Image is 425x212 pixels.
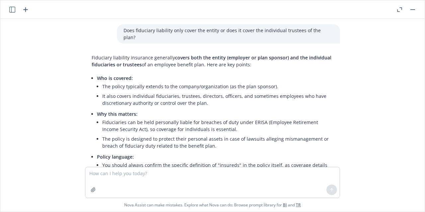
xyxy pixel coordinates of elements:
a: BI [283,202,287,208]
span: Policy language: [97,154,134,160]
p: Fiduciary liability insurance generally of an employee benefit plan. Here are key points: [92,54,333,68]
li: You should always confirm the specific definition of "insureds" in the policy itself, as coverage... [102,160,333,177]
span: Who is covered: [97,75,133,81]
p: Does fiduciary liability only cover the entity or does it cover the individual trustees of the plan? [124,27,333,41]
li: Fiduciaries can be held personally liable for breaches of duty under ERISA (Employee Retirement I... [102,117,333,134]
li: The policy is designed to protect their personal assets in case of lawsuits alleging mismanagemen... [102,134,333,151]
span: Nova Assist can make mistakes. Explore what Nova can do: Browse prompt library for and [3,198,422,212]
li: The policy typically extends to the company/organization (as the plan sponsor). [102,82,333,91]
a: TR [296,202,301,208]
span: covers both the entity (employer or plan sponsor) and the individual fiduciaries or trustees [92,54,331,68]
span: Why this matters: [97,111,137,117]
li: It also covers individual fiduciaries, trustees, directors, officers, and sometimes employees who... [102,91,333,108]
